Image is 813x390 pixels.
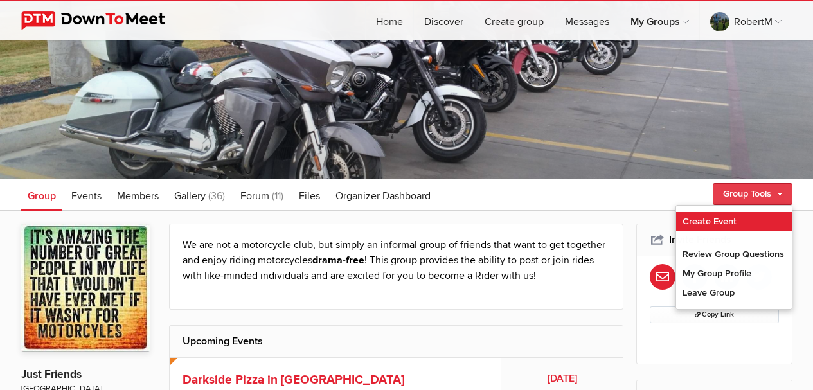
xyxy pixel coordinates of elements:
[676,264,792,283] a: My Group Profile
[65,179,108,211] a: Events
[474,1,554,40] a: Create group
[414,1,474,40] a: Discover
[183,326,611,357] h2: Upcoming Events
[234,179,290,211] a: Forum (11)
[514,371,610,386] b: [DATE]
[650,224,779,255] h2: Invite Friends
[650,306,779,323] button: Copy Link
[168,179,231,211] a: Gallery (36)
[71,190,102,202] span: Events
[713,183,792,205] a: Group Tools
[620,1,699,40] a: My Groups
[21,11,185,30] img: DownToMeet
[555,1,620,40] a: Messages
[695,310,734,319] span: Copy Link
[183,372,404,387] a: Darkside Pizza in [GEOGRAPHIC_DATA]
[366,1,413,40] a: Home
[21,179,62,211] a: Group
[28,190,56,202] span: Group
[117,190,159,202] span: Members
[183,237,611,283] p: We are not a motorcycle club, but simply an informal group of friends that want to get together a...
[111,179,165,211] a: Members
[208,190,225,202] span: (36)
[292,179,326,211] a: Files
[174,190,206,202] span: Gallery
[240,190,269,202] span: Forum
[676,283,792,303] a: Leave Group
[21,224,150,352] img: Just Friends
[299,190,320,202] span: Files
[312,254,364,267] strong: drama-free
[329,179,437,211] a: Organizer Dashboard
[676,212,792,231] a: Create Event
[272,190,283,202] span: (11)
[335,190,431,202] span: Organizer Dashboard
[676,245,792,264] a: Review Group Questions
[700,1,792,40] a: RobertM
